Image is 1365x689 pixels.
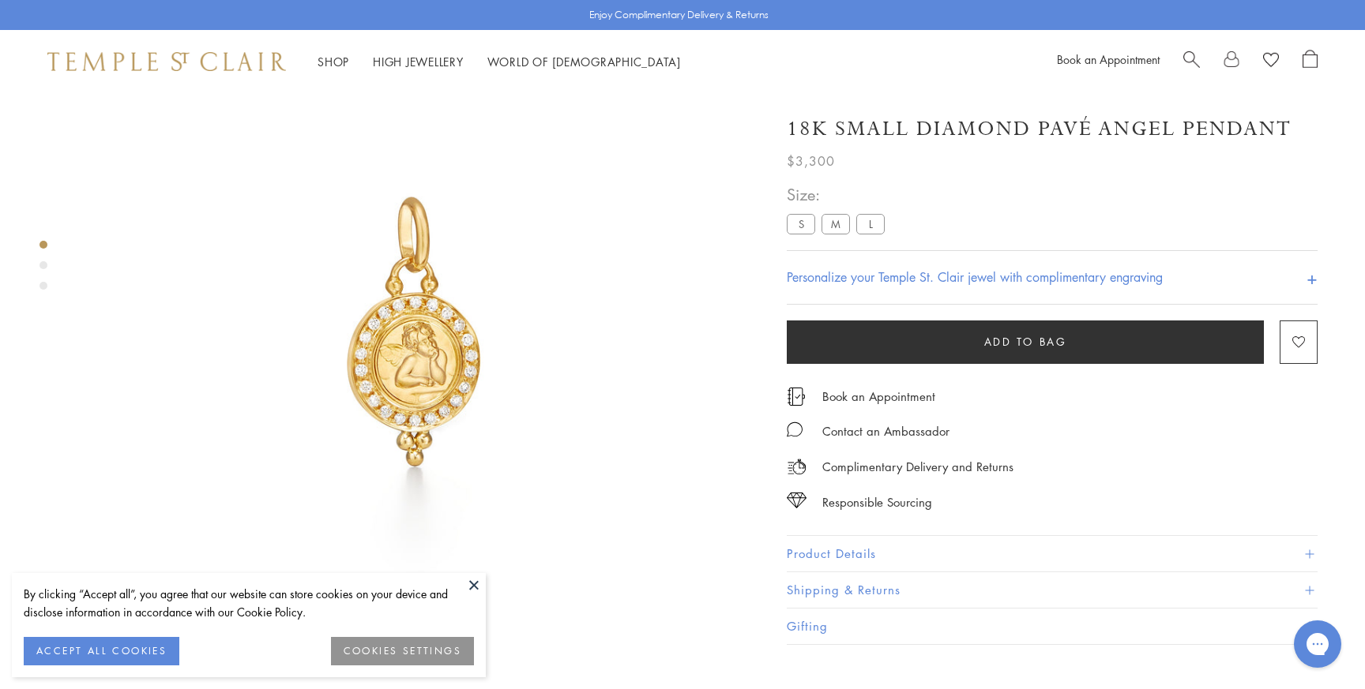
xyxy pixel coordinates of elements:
[1057,51,1160,67] a: Book an Appointment
[787,492,807,508] img: icon_sourcing.svg
[1303,50,1318,73] a: Open Shopping Bag
[318,54,349,69] a: ShopShop
[487,54,681,69] a: World of [DEMOGRAPHIC_DATA]World of [DEMOGRAPHIC_DATA]
[331,637,474,665] button: COOKIES SETTINGS
[787,536,1318,571] button: Product Details
[39,237,47,302] div: Product gallery navigation
[787,268,1163,286] h4: Personalize your Temple St. Clair jewel with complimentary engraving
[822,492,932,512] div: Responsible Sourcing
[1307,263,1318,292] h4: +
[787,320,1264,364] button: Add to bag
[787,421,803,437] img: MessageIcon-01_2.svg
[787,608,1318,644] button: Gifting
[787,214,815,234] label: S
[984,333,1067,350] span: Add to bag
[787,115,1292,143] h1: 18K Small Diamond Pavé Angel Pendant
[822,214,850,234] label: M
[787,182,891,208] span: Size:
[856,214,885,234] label: L
[787,388,806,406] img: icon_appointment.svg
[1183,50,1200,73] a: Search
[787,572,1318,608] button: Shipping & Returns
[787,457,807,477] img: icon_delivery.svg
[318,52,681,72] nav: Main navigation
[24,585,474,621] div: By clicking “Accept all”, you agree that our website can store cookies on your device and disclos...
[822,457,1013,477] p: Complimentary Delivery and Returns
[1286,615,1349,673] iframe: Gorgias live chat messenger
[787,151,835,171] span: $3,300
[822,421,949,441] div: Contact an Ambassador
[822,388,935,405] a: Book an Appointment
[373,54,464,69] a: High JewelleryHigh Jewellery
[47,52,286,71] img: Temple St. Clair
[1263,50,1279,73] a: View Wishlist
[589,7,769,23] p: Enjoy Complimentary Delivery & Returns
[24,637,179,665] button: ACCEPT ALL COOKIES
